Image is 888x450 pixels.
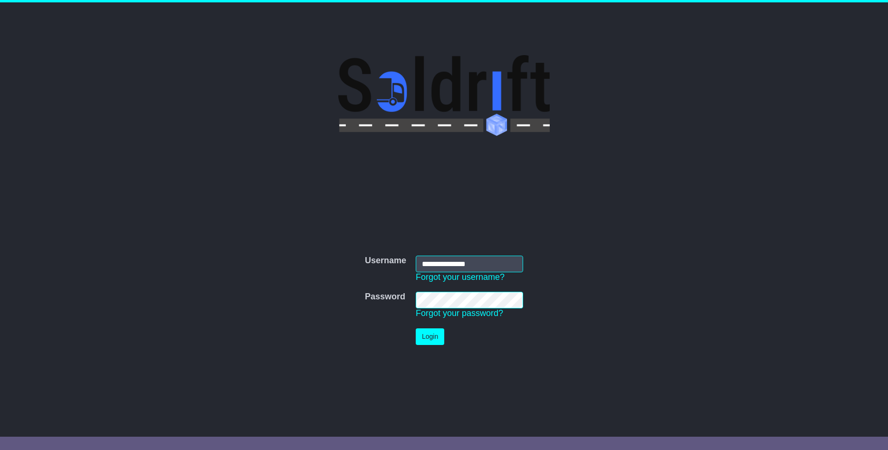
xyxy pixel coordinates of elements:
a: Forgot your password? [416,308,503,318]
button: Login [416,328,444,345]
label: Username [365,256,406,266]
a: Forgot your username? [416,272,505,282]
img: Soldrift Pty Ltd [338,55,550,136]
label: Password [365,292,405,302]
